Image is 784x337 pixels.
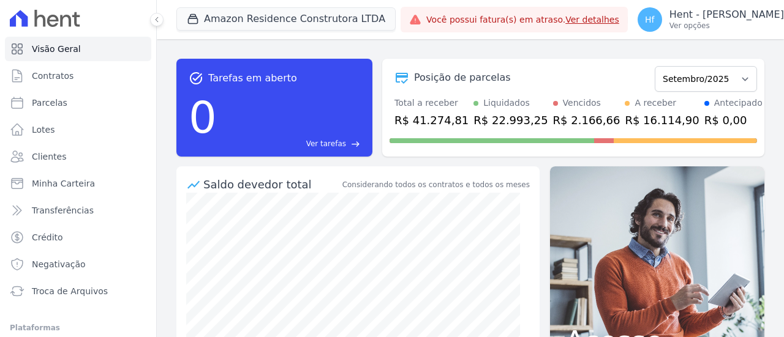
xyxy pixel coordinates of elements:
[5,198,151,223] a: Transferências
[351,139,360,149] span: east
[394,97,469,109] div: Total a receber
[5,64,151,88] a: Contratos
[32,231,63,243] span: Crédito
[189,86,217,149] div: 0
[32,43,81,55] span: Visão Geral
[635,97,676,109] div: A receber
[32,258,86,270] span: Negativação
[473,112,548,128] div: R$ 22.993,25
[306,138,346,149] span: Ver tarefas
[32,124,55,136] span: Lotes
[5,171,151,196] a: Minha Carteira
[563,97,601,109] div: Vencidos
[222,138,360,149] a: Ver tarefas east
[189,71,203,86] span: task_alt
[625,112,699,128] div: R$ 16.114,90
[203,176,340,193] div: Saldo devedor total
[32,150,66,163] span: Clientes
[176,7,396,31] button: Amazon Residence Construtora LTDA
[394,112,469,128] div: R$ 41.274,81
[426,13,619,26] span: Você possui fatura(s) em atraso.
[32,70,73,82] span: Contratos
[32,285,108,297] span: Troca de Arquivos
[5,117,151,142] a: Lotes
[32,204,94,217] span: Transferências
[342,179,530,190] div: Considerando todos os contratos e todos os meses
[5,37,151,61] a: Visão Geral
[5,144,151,169] a: Clientes
[32,177,95,190] span: Minha Carteira
[5,279,151,303] a: Troca de Arquivos
[5,91,151,115] a: Parcelas
[704,112,763,128] div: R$ 0,00
[483,97,530,109] div: Liquidados
[414,70,511,85] div: Posição de parcelas
[32,97,67,109] span: Parcelas
[565,15,619,24] a: Ver detalhes
[5,252,151,276] a: Negativação
[645,15,654,24] span: Hf
[10,320,146,335] div: Plataformas
[208,71,297,86] span: Tarefas em aberto
[553,112,620,128] div: R$ 2.166,66
[714,97,763,109] div: Antecipado
[5,225,151,250] a: Crédito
